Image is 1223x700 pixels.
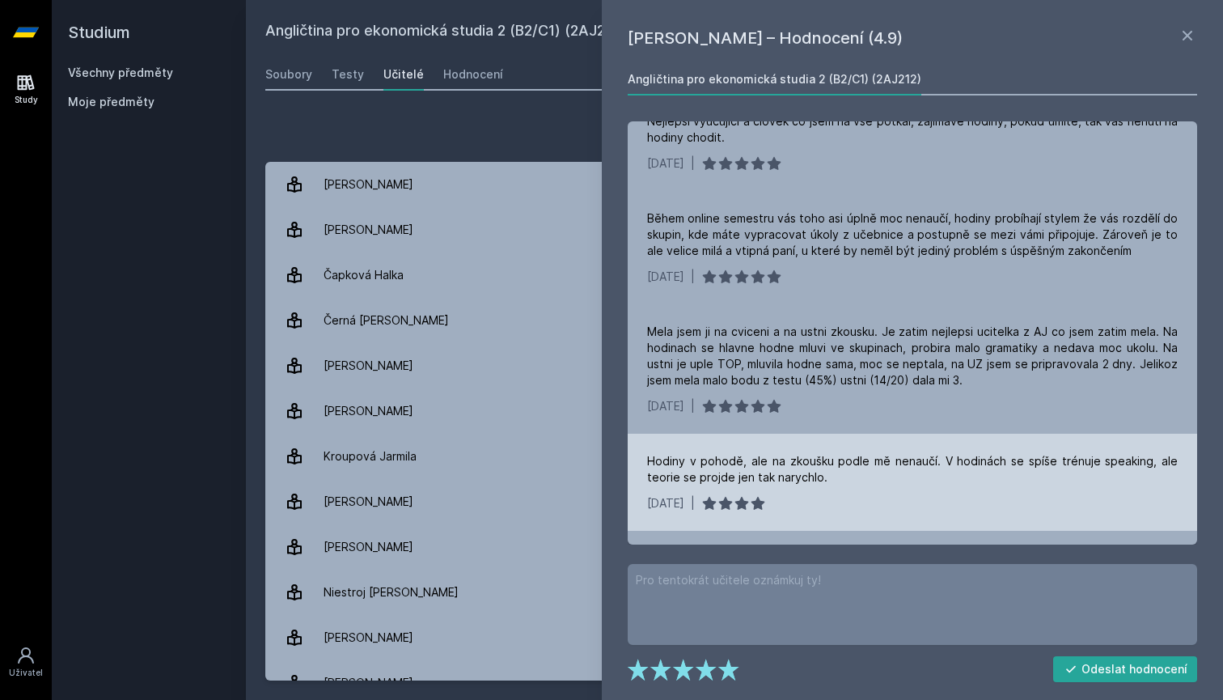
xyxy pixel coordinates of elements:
a: Kroupová Jarmila 9 hodnocení 3.9 [265,434,1204,479]
div: [PERSON_NAME] [324,622,413,654]
a: [PERSON_NAME] 1 hodnocení 5.0 [265,207,1204,252]
a: Černá [PERSON_NAME] 1 hodnocení 3.0 [265,298,1204,343]
div: Černá [PERSON_NAME] [324,304,449,337]
a: Učitelé [383,58,424,91]
a: Niestroj [PERSON_NAME] 2 hodnocení 5.0 [265,570,1204,615]
div: | [691,269,695,285]
div: | [691,495,695,511]
div: [PERSON_NAME] [324,531,413,563]
a: Všechny předměty [68,66,173,79]
div: Během online semestru vás toho asi úplně moc nenaučí, hodiny probíhají stylem že vás rozdělí do s... [647,210,1178,259]
div: Kroupová Jarmila [324,440,417,473]
div: Study [15,94,38,106]
h2: Angličtina pro ekonomická studia 2 (B2/C1) (2AJ212) [265,19,1022,45]
a: Study [3,65,49,114]
div: [PERSON_NAME] [324,667,413,699]
a: Testy [332,58,364,91]
div: [PERSON_NAME] [324,350,413,382]
div: Učitelé [383,66,424,83]
div: Uživatel [9,667,43,679]
div: [PERSON_NAME] [324,395,413,427]
div: Testy [332,66,364,83]
a: [PERSON_NAME] 12 hodnocení 4.9 [265,343,1204,388]
a: Hodnocení [443,58,503,91]
div: Niestroj [PERSON_NAME] [324,576,459,609]
a: [PERSON_NAME] 4 hodnocení 4.8 [265,615,1204,660]
span: Moje předměty [68,94,154,110]
div: [DATE] [647,269,684,285]
div: [PERSON_NAME] [324,486,413,518]
div: [PERSON_NAME] [324,168,413,201]
div: | [691,398,695,414]
a: [PERSON_NAME] 11 hodnocení 4.7 [265,524,1204,570]
div: Hodiny v pohodě, ale na zkoušku podle mě nenaučí. V hodinách se spíše trénuje speaking, ale teori... [647,453,1178,486]
a: [PERSON_NAME] 7 hodnocení 4.7 [265,479,1204,524]
div: [DATE] [647,155,684,172]
div: [PERSON_NAME] [324,214,413,246]
button: Odeslat hodnocení [1053,656,1198,682]
a: [PERSON_NAME] 13 hodnocení 4.5 [265,388,1204,434]
div: Soubory [265,66,312,83]
div: [DATE] [647,495,684,511]
div: [DATE] [647,398,684,414]
div: Mela jsem ji na cviceni a na ustni zkousku. Je zatim nejlepsi ucitelka z AJ co jsem zatim mela. N... [647,324,1178,388]
div: Čapková Halka [324,259,404,291]
div: | [691,155,695,172]
a: Soubory [265,58,312,91]
div: Nejlepší vyučující a člověk co jsem na vše potkal, zajimavé hodiny, pokud umíte, tak vás nenutí n... [647,113,1178,146]
a: [PERSON_NAME] 4 hodnocení 4.8 [265,162,1204,207]
a: Čapková Halka 6 hodnocení 4.2 [265,252,1204,298]
a: Uživatel [3,638,49,687]
div: Hodnocení [443,66,503,83]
